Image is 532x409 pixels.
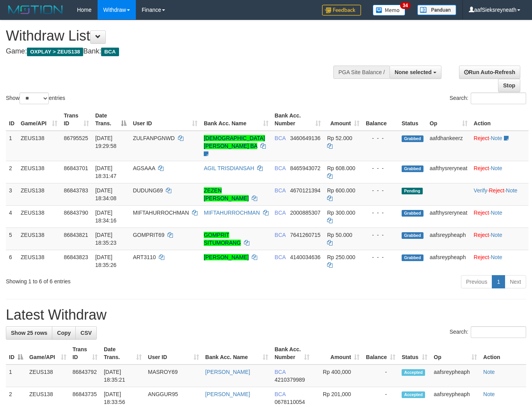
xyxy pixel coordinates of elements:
[327,210,355,216] span: Rp 300.000
[6,4,65,16] img: MOTION_logo.png
[275,232,286,238] span: BCA
[133,135,174,141] span: ZULFANPGNWD
[64,210,88,216] span: 86843790
[431,365,480,387] td: aafsreypheaph
[459,66,520,79] a: Run Auto-Refresh
[205,369,250,375] a: [PERSON_NAME]
[491,254,502,260] a: Note
[402,135,423,142] span: Grabbed
[327,187,355,194] span: Rp 600.000
[6,161,18,183] td: 2
[92,108,130,131] th: Date Trans.: activate to sort column descending
[69,342,101,365] th: Trans ID: activate to sort column ascending
[6,274,216,285] div: Showing 1 to 6 of 6 entries
[402,188,423,194] span: Pending
[373,5,406,16] img: Button%20Memo.svg
[471,250,528,272] td: ·
[402,232,423,239] span: Grabbed
[18,205,60,228] td: ZEUS138
[333,66,390,79] div: PGA Site Balance /
[471,183,528,205] td: · ·
[402,165,423,172] span: Grabbed
[60,108,92,131] th: Trans ID: activate to sort column ascending
[95,254,117,268] span: [DATE] 18:35:26
[366,187,395,194] div: - - -
[327,135,352,141] span: Rp 52.000
[491,232,502,238] a: Note
[201,108,271,131] th: Bank Acc. Name: activate to sort column ascending
[402,254,423,261] span: Grabbed
[101,342,145,365] th: Date Trans.: activate to sort column ascending
[204,165,254,171] a: AGIL TRISDIANSAH
[80,330,92,336] span: CSV
[64,254,88,260] span: 86843823
[491,210,502,216] a: Note
[275,135,286,141] span: BCA
[450,326,526,338] label: Search:
[290,165,320,171] span: Copy 8465943072 to clipboard
[402,391,425,398] span: Accepted
[395,69,432,75] span: None selected
[75,326,97,340] a: CSV
[133,232,164,238] span: GOMPRIT69
[402,210,423,217] span: Grabbed
[474,187,488,194] a: Verify
[6,28,347,44] h1: Withdraw List
[64,165,88,171] span: 86843701
[327,232,352,238] span: Rp 50.000
[474,165,489,171] a: Reject
[489,187,504,194] a: Reject
[275,254,286,260] span: BCA
[64,135,88,141] span: 86795525
[274,377,305,383] span: Copy 4210379989 to clipboard
[20,92,49,104] select: Showentries
[133,187,163,194] span: DUDUNG69
[6,48,347,55] h4: Game: Bank:
[471,108,528,131] th: Action
[474,254,489,260] a: Reject
[205,391,250,397] a: [PERSON_NAME]
[471,131,528,161] td: ·
[313,342,363,365] th: Amount: activate to sort column ascending
[18,183,60,205] td: ZEUS138
[274,391,285,397] span: BCA
[363,365,399,387] td: -
[52,326,76,340] a: Copy
[498,79,520,92] a: Stop
[26,365,69,387] td: ZEUS138
[327,254,355,260] span: Rp 250.000
[474,210,489,216] a: Reject
[6,250,18,272] td: 6
[18,228,60,250] td: ZEUS138
[130,108,201,131] th: User ID: activate to sort column ascending
[27,48,83,56] span: OXPLAY > ZEUS138
[6,365,26,387] td: 1
[204,135,265,149] a: [DEMOGRAPHIC_DATA][PERSON_NAME] BA
[272,108,324,131] th: Bank Acc. Number: activate to sort column ascending
[366,231,395,239] div: - - -
[461,275,492,288] a: Previous
[145,342,202,365] th: User ID: activate to sort column ascending
[290,187,320,194] span: Copy 4670121394 to clipboard
[290,232,320,238] span: Copy 7641260715 to clipboard
[427,250,471,272] td: aafsreypheaph
[363,108,399,131] th: Balance
[69,365,101,387] td: 86843792
[427,205,471,228] td: aafthysreryneat
[145,365,202,387] td: MASROY69
[204,232,241,246] a: GOMPRIT SITUMORANG
[18,108,60,131] th: Game/API: activate to sort column ascending
[95,232,117,246] span: [DATE] 18:35:23
[505,275,526,288] a: Next
[133,210,189,216] span: MIFTAHURROCHMAN
[399,108,427,131] th: Status
[431,342,480,365] th: Op: activate to sort column ascending
[483,391,495,397] a: Note
[480,342,526,365] th: Action
[6,131,18,161] td: 1
[322,5,361,16] img: Feedback.jpg
[474,232,489,238] a: Reject
[366,164,395,172] div: - - -
[471,205,528,228] td: ·
[366,209,395,217] div: - - -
